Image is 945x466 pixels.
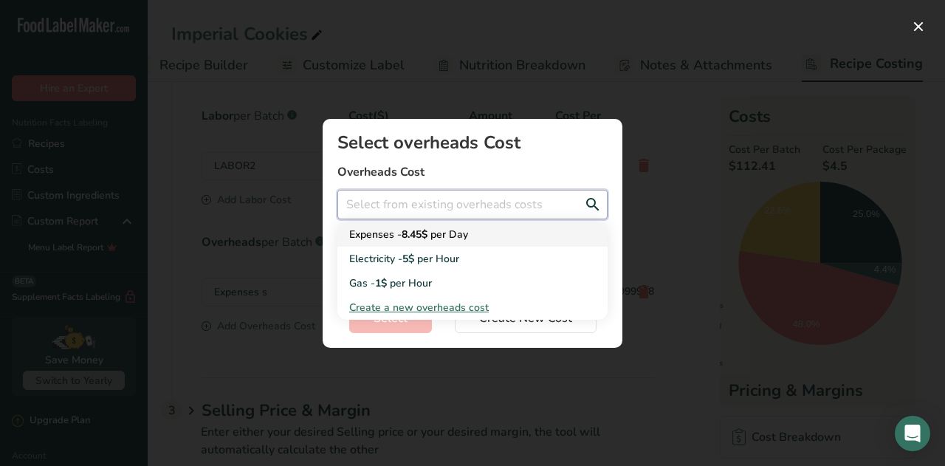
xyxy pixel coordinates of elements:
[417,252,459,266] span: per Hour
[390,276,432,290] span: per Hour
[375,276,387,290] span: 1$
[337,247,608,271] a: Electricity -5$ per Hour
[402,227,427,241] span: 8.45$
[337,222,608,247] a: Expenses -8.45$ per Day
[337,271,608,295] a: Gas -1$ per Hour
[349,275,572,291] div: Gas -
[337,134,608,151] div: Select overheads Cost
[337,295,608,320] div: Create a new overheads cost
[402,252,414,266] span: 5$
[895,416,930,451] div: Open Intercom Messenger
[337,163,608,181] label: Overheads Cost
[349,227,572,242] div: Expenses -
[337,190,608,219] input: Select from existing overheads costs
[349,251,572,267] div: Electricity -
[430,227,468,241] span: per Day
[349,301,489,315] span: Create a new overheads cost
